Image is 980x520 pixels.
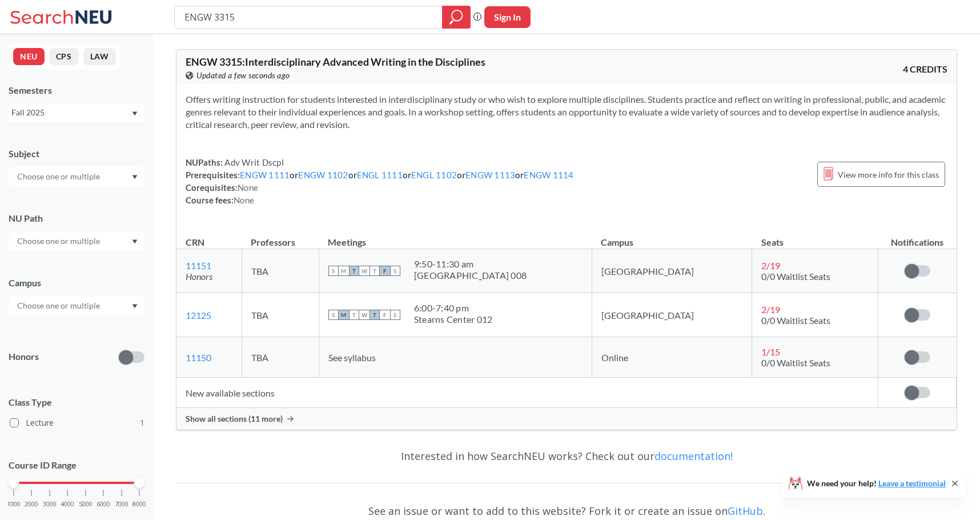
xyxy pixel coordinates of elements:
a: Leave a testimonial [878,478,946,488]
div: NUPaths: Prerequisites: or or or or or Corequisites: Course fees: [186,156,574,206]
p: Course ID Range [9,459,144,472]
div: [GEOGRAPHIC_DATA] 008 [414,270,527,281]
div: 6:00 - 7:40 pm [414,302,493,314]
div: CRN [186,236,204,249]
span: View more info for this class [838,167,939,182]
span: Adv Writ Dscpl [223,157,284,167]
span: 1 [140,417,144,429]
a: documentation! [654,449,733,463]
button: LAW [83,48,116,65]
input: Choose one or multiple [11,299,107,313]
span: S [328,310,339,320]
div: 9:50 - 11:30 am [414,258,527,270]
svg: Dropdown arrow [132,111,138,116]
div: Fall 2025 [11,106,131,119]
span: W [359,310,369,320]
span: We need your help! [807,479,946,487]
i: Honors [186,271,212,282]
span: 8000 [132,501,146,507]
div: Subject [9,147,144,160]
div: Semesters [9,84,144,97]
a: ENGL 1111 [357,170,403,180]
span: W [359,266,369,276]
a: GitHub [728,504,763,518]
span: T [369,310,380,320]
span: None [238,182,258,193]
a: 11151 [186,260,211,271]
td: TBA [242,293,319,337]
a: 11150 [186,352,211,363]
section: Offers writing instruction for students interested in interdisciplinary study or who wish to expl... [186,93,947,131]
span: 2 / 19 [761,304,780,315]
td: New available sections [176,378,878,408]
svg: Dropdown arrow [132,175,138,179]
button: NEU [13,48,45,65]
div: Campus [9,277,144,289]
svg: magnifying glass [449,9,463,25]
div: Dropdown arrow [9,296,144,315]
span: F [380,266,390,276]
span: Class Type [9,396,144,409]
span: 0/0 Waitlist Seats [761,357,830,368]
th: Seats [752,225,878,249]
a: ENGL 1102 [411,170,457,180]
span: M [339,266,349,276]
span: S [390,266,400,276]
p: Honors [9,350,39,363]
span: None [234,195,254,205]
td: [GEOGRAPHIC_DATA] [592,249,752,293]
svg: Dropdown arrow [132,304,138,309]
a: ENGW 1113 [465,170,515,180]
td: Online [592,337,752,378]
div: Dropdown arrow [9,231,144,251]
span: M [339,310,349,320]
span: Updated a few seconds ago [196,69,290,82]
button: Sign In [484,6,531,28]
input: Choose one or multiple [11,234,107,248]
div: Interested in how SearchNEU works? Check out our [176,439,957,473]
a: ENGW 1114 [524,170,573,180]
div: Fall 2025Dropdown arrow [9,103,144,122]
th: Professors [242,225,319,249]
span: T [349,310,359,320]
span: 0/0 Waitlist Seats [761,271,830,282]
span: ENGW 3315 : Interdisciplinary Advanced Writing in the Disciplines [186,55,485,68]
span: S [390,310,400,320]
label: Lecture [10,415,144,430]
a: ENGW 1111 [240,170,290,180]
span: T [349,266,359,276]
span: T [369,266,380,276]
span: 7000 [115,501,128,507]
td: [GEOGRAPHIC_DATA] [592,293,752,337]
a: 12125 [186,310,211,321]
span: S [328,266,339,276]
span: 2000 [25,501,38,507]
span: 4 CREDITS [903,63,947,75]
div: Show all sections (11 more) [176,408,957,430]
td: TBA [242,249,319,293]
span: 1 / 15 [761,346,780,357]
th: Meetings [319,225,592,249]
td: TBA [242,337,319,378]
span: 4000 [61,501,74,507]
button: CPS [49,48,79,65]
span: 0/0 Waitlist Seats [761,315,830,326]
input: Choose one or multiple [11,170,107,183]
div: magnifying glass [442,6,471,29]
span: 2 / 19 [761,260,780,271]
span: Show all sections (11 more) [186,414,283,424]
a: ENGW 1102 [298,170,348,180]
span: 6000 [97,501,110,507]
span: 3000 [43,501,57,507]
span: 5000 [79,501,93,507]
th: Campus [592,225,752,249]
span: 1000 [7,501,21,507]
th: Notifications [878,225,957,249]
div: Dropdown arrow [9,167,144,186]
div: Stearns Center 012 [414,314,493,325]
span: See syllabus [328,352,376,363]
span: F [380,310,390,320]
svg: Dropdown arrow [132,239,138,244]
div: NU Path [9,212,144,225]
input: Class, professor, course number, "phrase" [183,7,434,27]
